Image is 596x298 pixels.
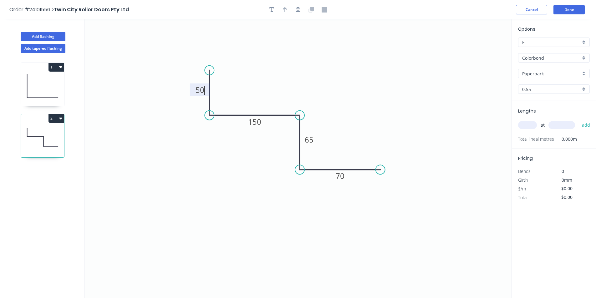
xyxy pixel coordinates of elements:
[522,70,581,77] input: Colour
[21,44,65,53] button: Add tapered flashing
[518,155,533,161] span: Pricing
[196,85,204,95] tspan: 50
[48,114,64,123] button: 2
[541,121,545,129] span: at
[522,86,581,93] input: Thickness
[518,135,554,144] span: Total lineal metres
[9,6,54,13] span: Order #24101556 >
[518,108,536,114] span: Lengths
[84,19,512,298] svg: 0
[48,63,64,72] button: 1
[553,5,585,14] button: Done
[562,168,564,174] span: 0
[518,186,526,192] span: $/m
[518,26,535,32] span: Options
[518,177,528,183] span: Girth
[248,117,261,127] tspan: 150
[579,120,593,130] button: add
[518,194,527,200] span: Total
[305,134,313,145] tspan: 65
[518,168,531,174] span: Bends
[54,6,129,13] span: Twin City Roller Doors Pty Ltd
[522,39,581,46] input: Price level
[522,55,581,61] input: Material
[21,32,65,41] button: Add flashing
[554,135,577,144] span: 0.000m
[336,171,344,181] tspan: 70
[562,177,572,183] span: 0mm
[516,5,547,14] button: Cancel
